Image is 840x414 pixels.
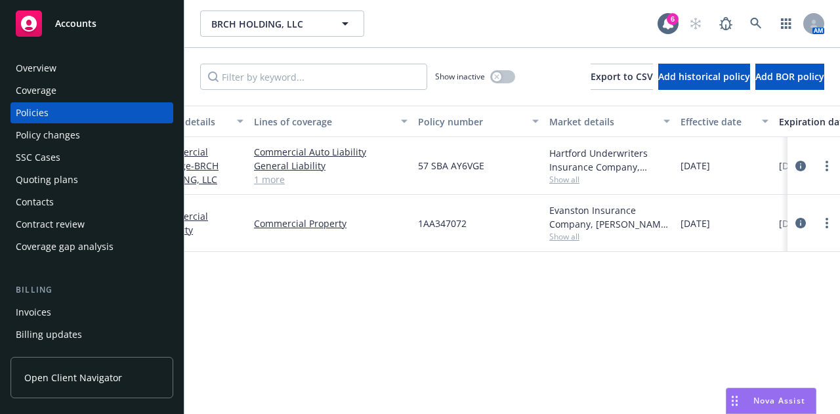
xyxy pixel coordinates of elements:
[16,58,56,79] div: Overview
[10,192,173,213] a: Contacts
[10,302,173,323] a: Invoices
[549,203,670,231] div: Evanston Insurance Company, [PERSON_NAME] Insurance, RT Specialty Insurance Services, LLC (RSG Sp...
[10,80,173,101] a: Coverage
[10,147,173,168] a: SSC Cases
[658,70,750,83] span: Add historical policy
[156,146,219,186] a: Commercial Package
[681,159,710,173] span: [DATE]
[16,324,82,345] div: Billing updates
[793,215,808,231] a: circleInformation
[549,146,670,174] div: Hartford Underwriters Insurance Company, Hartford Insurance Group
[418,217,467,230] span: 1AA347072
[10,58,173,79] a: Overview
[755,70,824,83] span: Add BOR policy
[10,214,173,235] a: Contract review
[200,64,427,90] input: Filter by keyword...
[591,70,653,83] span: Export to CSV
[773,10,799,37] a: Switch app
[10,102,173,123] a: Policies
[819,215,835,231] a: more
[549,174,670,185] span: Show all
[753,395,805,406] span: Nova Assist
[549,115,656,129] div: Market details
[55,18,96,29] span: Accounts
[681,115,754,129] div: Effective date
[16,80,56,101] div: Coverage
[819,158,835,174] a: more
[254,173,408,186] a: 1 more
[254,159,408,173] a: General Liability
[413,106,544,137] button: Policy number
[755,64,824,90] button: Add BOR policy
[16,147,60,168] div: SSC Cases
[435,71,485,82] span: Show inactive
[254,217,408,230] a: Commercial Property
[24,371,122,384] span: Open Client Navigator
[418,159,484,173] span: 57 SBA AY6VGE
[254,115,393,129] div: Lines of coverage
[10,236,173,257] a: Coverage gap analysis
[10,5,173,42] a: Accounts
[16,169,78,190] div: Quoting plans
[779,217,808,230] span: [DATE]
[658,64,750,90] button: Add historical policy
[10,324,173,345] a: Billing updates
[726,388,816,414] button: Nova Assist
[675,106,774,137] button: Effective date
[682,10,709,37] a: Start snowing
[667,13,679,25] div: 6
[713,10,739,37] a: Report a Bug
[156,115,229,129] div: Policy details
[16,302,51,323] div: Invoices
[254,145,408,159] a: Commercial Auto Liability
[726,388,743,413] div: Drag to move
[16,102,49,123] div: Policies
[16,236,114,257] div: Coverage gap analysis
[544,106,675,137] button: Market details
[200,10,364,37] button: BRCH HOLDING, LLC
[150,106,249,137] button: Policy details
[793,158,808,174] a: circleInformation
[16,214,85,235] div: Contract review
[779,159,808,173] span: [DATE]
[16,125,80,146] div: Policy changes
[16,192,54,213] div: Contacts
[591,64,653,90] button: Export to CSV
[10,283,173,297] div: Billing
[10,169,173,190] a: Quoting plans
[681,217,710,230] span: [DATE]
[549,231,670,242] span: Show all
[249,106,413,137] button: Lines of coverage
[10,125,173,146] a: Policy changes
[211,17,325,31] span: BRCH HOLDING, LLC
[743,10,769,37] a: Search
[418,115,524,129] div: Policy number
